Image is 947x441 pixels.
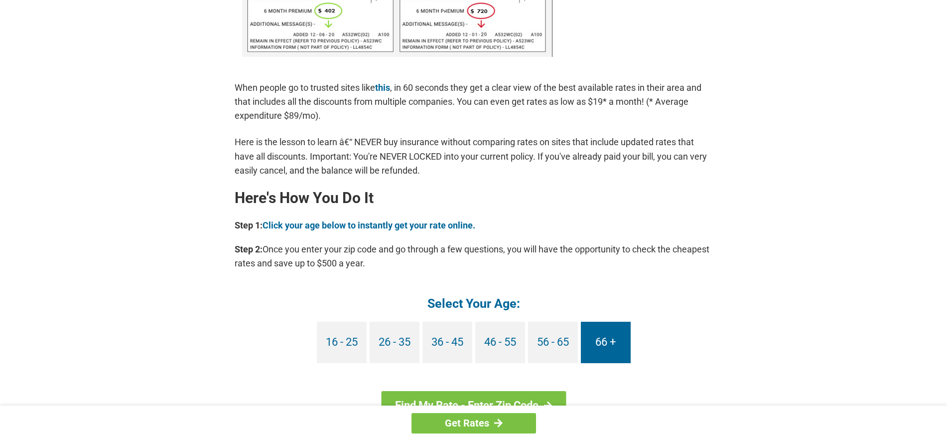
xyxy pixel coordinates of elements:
a: 36 - 45 [422,322,472,363]
a: Click your age below to instantly get your rate online. [263,220,475,230]
h4: Select Your Age: [235,295,713,312]
p: When people go to trusted sites like , in 60 seconds they get a clear view of the best available ... [235,81,713,123]
p: Here is the lesson to learn â€“ NEVER buy insurance without comparing rates on sites that include... [235,135,713,177]
a: 16 - 25 [317,322,367,363]
p: Once you enter your zip code and go through a few questions, you will have the opportunity to che... [235,242,713,270]
a: Find My Rate - Enter Zip Code [381,391,566,420]
a: 66 + [581,322,631,363]
a: 46 - 55 [475,322,525,363]
a: 26 - 35 [370,322,419,363]
a: this [375,82,390,93]
h2: Here's How You Do It [235,190,713,206]
b: Step 1: [235,220,263,230]
b: Step 2: [235,244,263,254]
a: 56 - 65 [528,322,578,363]
a: Get Rates [411,413,536,434]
